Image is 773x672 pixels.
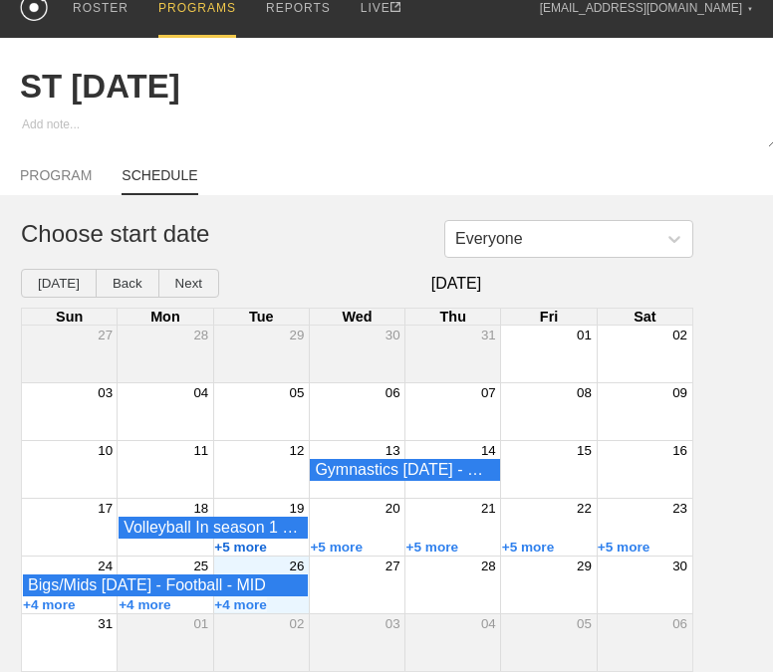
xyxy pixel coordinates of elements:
[96,269,159,298] button: Back
[386,385,400,400] button: 06
[98,616,113,631] button: 31
[98,328,113,342] button: 27
[406,540,459,555] button: +5 more
[481,385,496,400] button: 07
[28,576,303,594] div: Bigs/Mids Tuesday - Football - MID
[502,540,555,555] button: +5 more
[290,501,305,516] button: 19
[23,597,76,612] button: +4 more
[193,559,208,573] button: 25
[577,501,592,516] button: 22
[119,597,171,612] button: +4 more
[150,309,180,325] span: Mon
[193,385,208,400] button: 04
[598,540,650,555] button: +5 more
[577,443,592,458] button: 15
[747,3,753,15] div: ▼
[214,540,267,555] button: +5 more
[672,559,687,573] button: 30
[386,328,400,342] button: 30
[455,230,523,248] div: Everyone
[342,309,372,325] span: Wed
[481,443,496,458] button: 14
[193,501,208,516] button: 18
[481,559,496,573] button: 28
[290,443,305,458] button: 12
[290,385,305,400] button: 05
[481,616,496,631] button: 04
[193,328,208,342] button: 28
[310,540,363,555] button: +5 more
[290,328,305,342] button: 29
[672,501,687,516] button: 23
[219,275,693,293] span: [DATE]
[386,559,400,573] button: 27
[290,616,305,631] button: 02
[290,559,305,573] button: 26
[122,167,197,195] a: SCHEDULE
[158,269,219,298] button: Next
[214,597,267,612] button: +4 more
[98,559,113,573] button: 24
[20,167,92,193] a: PROGRAM
[540,309,558,325] span: Fri
[21,308,693,672] div: Month View
[440,309,466,325] span: Thu
[673,576,773,672] iframe: Chat Widget
[386,443,400,458] button: 13
[249,309,274,325] span: Tue
[672,328,687,342] button: 02
[672,385,687,400] button: 09
[577,559,592,573] button: 29
[386,616,400,631] button: 03
[21,220,672,248] h1: Choose start date
[98,501,113,516] button: 17
[672,443,687,458] button: 16
[98,385,113,400] button: 03
[193,443,208,458] button: 11
[577,616,592,631] button: 05
[577,385,592,400] button: 08
[21,269,97,298] button: [DATE]
[315,461,494,479] div: Gymnastics Wednesday - Gymnastics - Gymnasts
[577,328,592,342] button: 01
[386,501,400,516] button: 20
[634,309,655,325] span: Sat
[56,309,83,325] span: Sun
[481,501,496,516] button: 21
[124,519,303,537] div: Volleyball In season 1 - Volleyball - Players
[98,443,113,458] button: 10
[481,328,496,342] button: 31
[193,616,208,631] button: 01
